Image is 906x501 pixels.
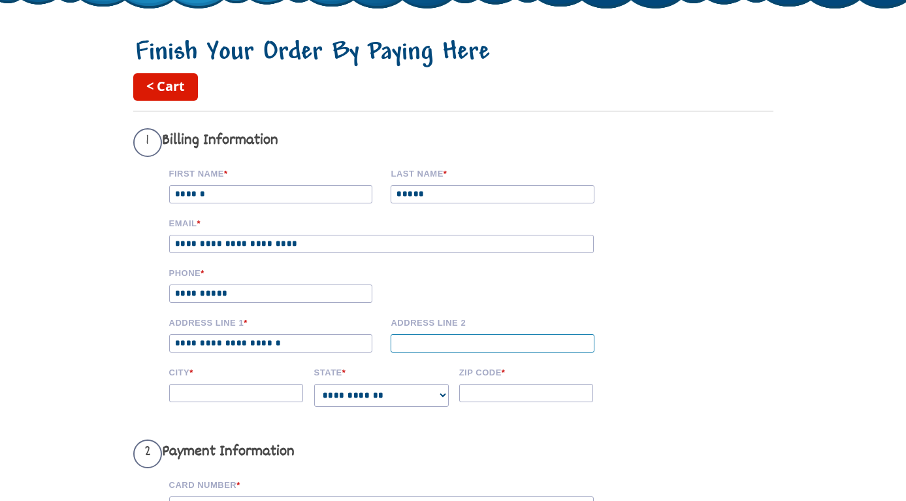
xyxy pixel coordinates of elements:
[391,167,604,179] label: Last name
[133,128,613,157] h3: Billing Information
[133,38,773,68] h1: Finish Your Order By Paying Here
[169,216,613,228] label: Email
[169,167,382,179] label: First Name
[133,128,162,157] span: 1
[133,440,613,468] h3: Payment Information
[459,366,595,377] label: Zip code
[169,366,305,377] label: City
[169,266,382,278] label: Phone
[314,366,450,377] label: State
[133,73,198,101] a: < Cart
[391,316,604,328] label: Address Line 2
[169,316,382,328] label: Address Line 1
[169,478,613,490] label: Card Number
[133,440,162,468] span: 2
